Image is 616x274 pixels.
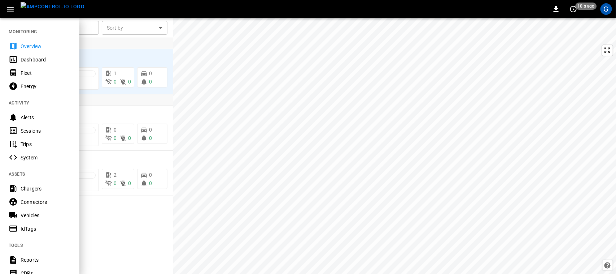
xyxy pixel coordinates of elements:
div: Fleet [21,69,71,77]
div: Connectors [21,198,71,206]
div: Energy [21,83,71,90]
div: Alerts [21,114,71,121]
div: Dashboard [21,56,71,63]
div: System [21,154,71,161]
div: IdTags [21,225,71,232]
div: Reports [21,256,71,264]
span: 10 s ago [576,3,597,10]
div: profile-icon [600,3,612,15]
div: Trips [21,141,71,148]
div: Overview [21,43,71,50]
button: set refresh interval [568,3,579,15]
img: ampcontrol.io logo [21,2,84,11]
div: Chargers [21,185,71,192]
div: Vehicles [21,212,71,219]
div: Sessions [21,127,71,134]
